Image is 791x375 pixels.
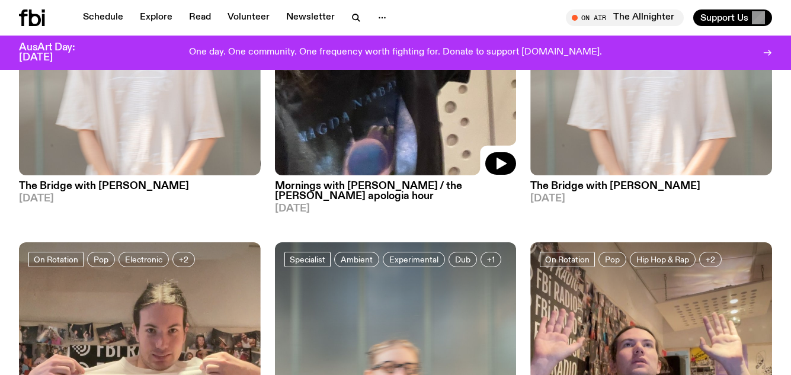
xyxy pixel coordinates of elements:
h3: Mornings with [PERSON_NAME] / the [PERSON_NAME] apologia hour [275,181,517,201]
a: The Bridge with [PERSON_NAME][DATE] [19,175,261,204]
span: +1 [487,255,495,264]
span: On Rotation [545,255,590,264]
a: On Rotation [28,252,84,267]
span: Experimental [389,255,438,264]
button: Support Us [693,9,772,26]
a: Electronic [119,252,169,267]
span: Specialist [290,255,325,264]
span: +2 [179,255,188,264]
a: Pop [87,252,115,267]
h3: The Bridge with [PERSON_NAME] [19,181,261,191]
span: Ambient [341,255,373,264]
a: Dub [449,252,477,267]
a: On Rotation [540,252,595,267]
h3: AusArt Day: [DATE] [19,43,95,63]
span: On Rotation [34,255,78,264]
span: [DATE] [19,194,261,204]
a: Specialist [284,252,331,267]
span: Pop [605,255,620,264]
span: Dub [455,255,470,264]
a: Experimental [383,252,445,267]
a: Explore [133,9,180,26]
span: [DATE] [275,204,517,214]
button: +2 [699,252,722,267]
a: Hip Hop & Rap [630,252,696,267]
p: One day. One community. One frequency worth fighting for. Donate to support [DOMAIN_NAME]. [189,47,602,58]
span: Pop [94,255,108,264]
h3: The Bridge with [PERSON_NAME] [530,181,772,191]
a: Read [182,9,218,26]
a: Mornings with [PERSON_NAME] / the [PERSON_NAME] apologia hour[DATE] [275,175,517,214]
button: +2 [172,252,195,267]
a: Ambient [334,252,379,267]
button: +1 [481,252,501,267]
a: The Bridge with [PERSON_NAME][DATE] [530,175,772,204]
span: [DATE] [530,194,772,204]
a: Schedule [76,9,130,26]
span: Electronic [125,255,162,264]
a: Newsletter [279,9,342,26]
a: Volunteer [220,9,277,26]
span: Support Us [700,12,748,23]
a: Pop [598,252,626,267]
span: +2 [706,255,715,264]
button: On AirThe Allnighter [566,9,684,26]
span: Hip Hop & Rap [636,255,689,264]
